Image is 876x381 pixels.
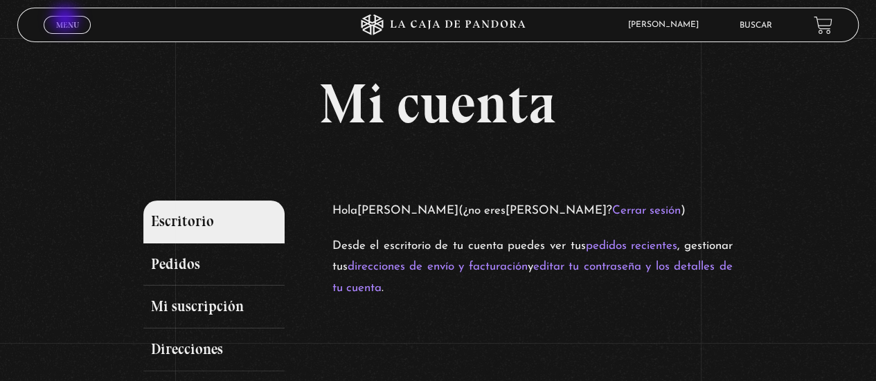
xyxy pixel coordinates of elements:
[332,261,732,294] a: editar tu contraseña y los detalles de tu cuenta
[143,286,285,328] a: Mi suscripción
[611,205,680,216] a: Cerrar sesión
[332,236,732,299] p: Desde el escritorio de tu cuenta puedes ver tus , gestionar tus y .
[143,243,285,286] a: Pedidos
[621,21,713,29] span: [PERSON_NAME]
[740,21,772,30] a: Buscar
[585,240,677,252] a: pedidos recientes
[814,16,832,35] a: View your shopping cart
[505,205,606,216] strong: [PERSON_NAME]
[357,205,458,216] strong: [PERSON_NAME]
[347,261,527,272] a: direcciones de envío y facturación
[143,328,285,371] a: Direcciones
[332,201,732,222] p: Hola (¿no eres ? )
[143,76,732,131] h1: Mi cuenta
[51,32,84,42] span: Cerrar
[143,201,285,243] a: Escritorio
[56,21,79,29] span: Menu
